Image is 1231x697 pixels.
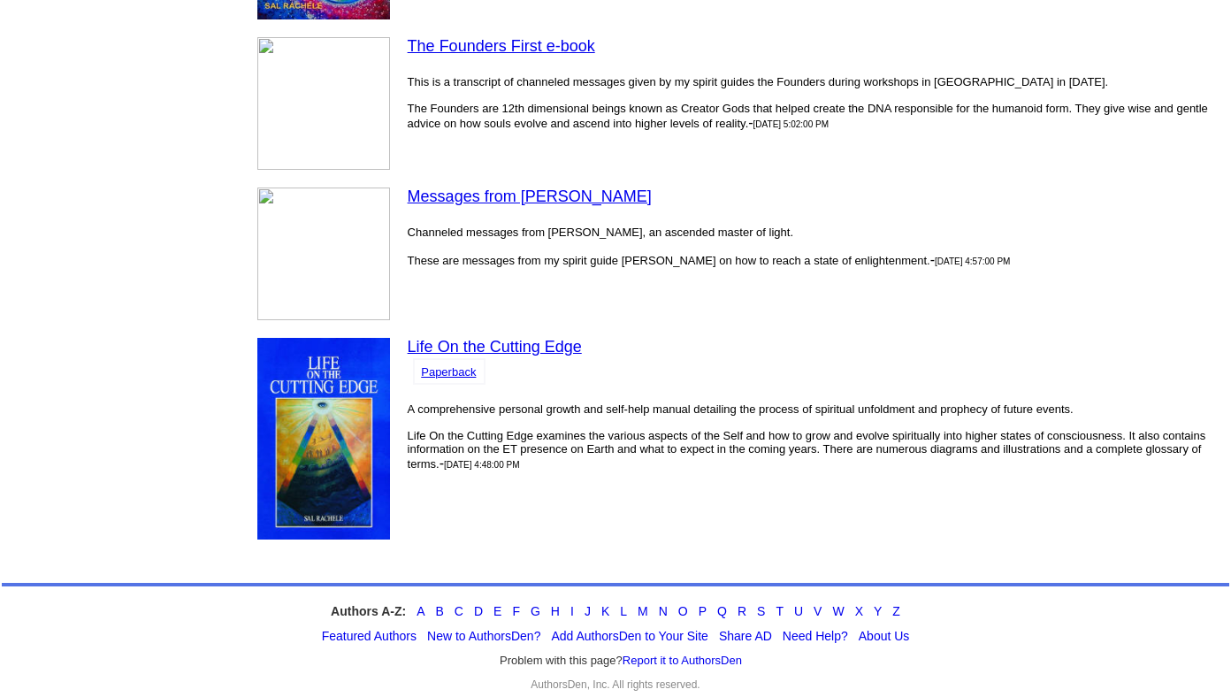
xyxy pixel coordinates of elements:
[331,604,406,618] strong: Authors A-Z:
[659,604,668,618] a: N
[444,460,519,470] font: [DATE] 4:48:00 PM
[717,604,727,618] a: Q
[403,183,1222,325] td: -
[408,37,595,55] a: The Founders First e-book
[408,75,1109,88] font: This is a transcript of channeled messages given by my spirit guides the Founders during workshop...
[855,604,863,618] a: X
[408,429,1206,471] font: Life On the Cutting Edge examines the various aspects of the Self and how to grow and evolve spir...
[257,338,390,540] img: 23241.jpg
[859,629,910,643] a: About Us
[408,226,793,239] font: Channeled messages from [PERSON_NAME], an ascended master of light.
[408,102,1208,130] font: The Founders are 12th dimensional beings known as Creator Gods that helped create the DNA respons...
[455,604,463,618] a: C
[493,604,501,618] a: E
[794,604,803,618] a: U
[719,629,772,643] a: Share AD
[427,629,540,643] a: New to AuthorsDen?
[585,604,591,618] a: J
[738,604,746,618] a: R
[421,365,476,379] a: Paperback
[814,604,822,618] a: V
[620,604,627,618] a: L
[2,678,1229,691] div: AuthorsDen, Inc. All rights reserved.
[512,604,520,618] a: F
[776,604,784,618] a: T
[753,119,829,129] font: [DATE] 5:02:00 PM
[623,654,742,667] a: Report it to AuthorsDen
[783,629,848,643] a: Need Help?
[435,604,443,618] a: B
[408,254,930,267] font: These are messages from my spirit guide [PERSON_NAME] on how to reach a state of enlightenment.
[408,402,1074,416] font: A comprehensive personal growth and self-help manual detailing the process of spiritual unfoldmen...
[322,629,417,643] a: Featured Authors
[403,333,1222,544] td: -
[892,604,900,618] a: Z
[408,338,582,356] a: Life On the Cutting Edge
[832,604,844,618] a: W
[408,188,652,205] a: Messages from [PERSON_NAME]
[757,604,765,618] a: S
[500,654,742,668] font: Problem with this page?
[570,604,574,618] a: I
[474,604,483,618] a: D
[403,33,1222,174] td: -
[699,604,707,618] a: P
[638,604,648,618] a: M
[551,604,560,618] a: H
[601,604,609,618] a: K
[874,604,882,618] a: Y
[531,604,540,618] a: G
[551,629,707,643] a: Add AuthorsDen to Your Site
[678,604,688,618] a: O
[417,604,424,618] a: A
[935,257,1010,266] font: [DATE] 4:57:00 PM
